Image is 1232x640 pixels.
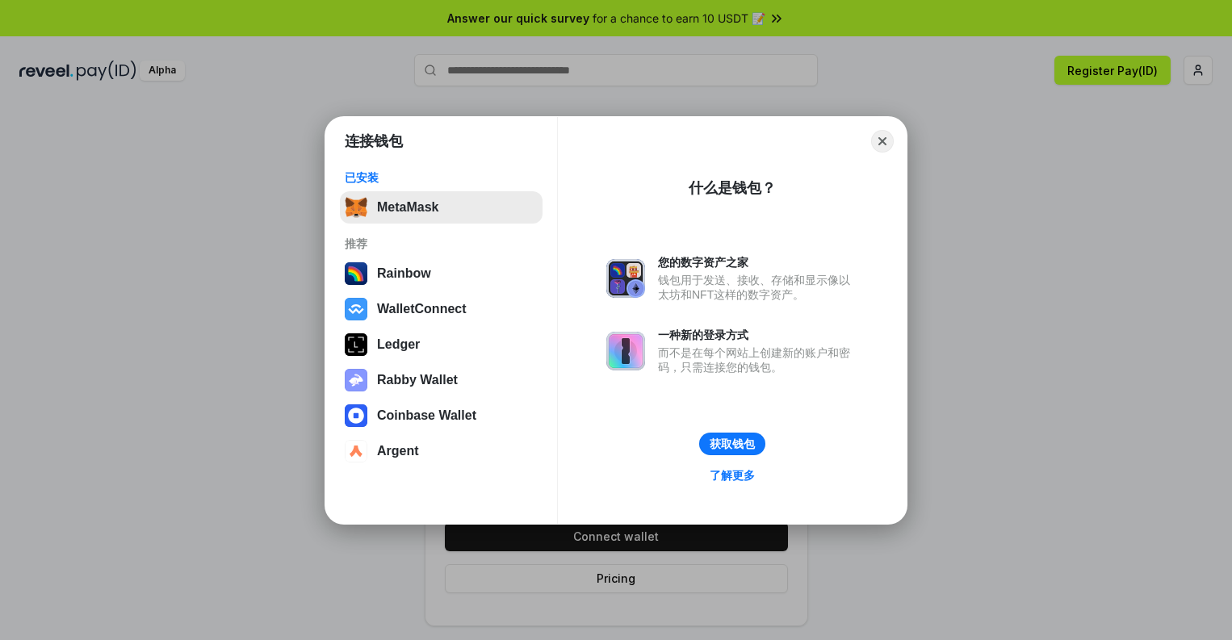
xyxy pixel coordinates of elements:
img: svg+xml,%3Csvg%20xmlns%3D%22http%3A%2F%2Fwww.w3.org%2F2000%2Fsvg%22%20fill%3D%22none%22%20viewBox... [606,259,645,298]
button: Argent [340,435,543,467]
img: svg+xml,%3Csvg%20width%3D%2228%22%20height%3D%2228%22%20viewBox%3D%220%200%2028%2028%22%20fill%3D... [345,440,367,462]
button: 获取钱包 [699,433,765,455]
div: 什么是钱包？ [689,178,776,198]
div: 而不是在每个网站上创建新的账户和密码，只需连接您的钱包。 [658,345,858,374]
img: svg+xml,%3Csvg%20xmlns%3D%22http%3A%2F%2Fwww.w3.org%2F2000%2Fsvg%22%20fill%3D%22none%22%20viewBox... [606,332,645,370]
div: Argent [377,444,419,458]
div: Rabby Wallet [377,373,458,387]
div: MetaMask [377,200,438,215]
div: 推荐 [345,236,538,251]
div: 了解更多 [710,468,755,483]
button: WalletConnect [340,293,543,325]
div: 已安装 [345,170,538,185]
img: svg+xml,%3Csvg%20width%3D%22120%22%20height%3D%22120%22%20viewBox%3D%220%200%20120%20120%22%20fil... [345,262,367,285]
button: MetaMask [340,191,543,224]
h1: 连接钱包 [345,132,403,151]
button: Rainbow [340,257,543,290]
button: Close [871,130,894,153]
div: Rainbow [377,266,431,281]
img: svg+xml,%3Csvg%20fill%3D%22none%22%20height%3D%2233%22%20viewBox%3D%220%200%2035%2033%22%20width%... [345,196,367,219]
div: Coinbase Wallet [377,408,476,423]
div: Ledger [377,337,420,352]
div: 您的数字资产之家 [658,255,858,270]
button: Ledger [340,328,543,361]
a: 了解更多 [700,465,765,486]
div: WalletConnect [377,302,467,316]
img: svg+xml,%3Csvg%20width%3D%2228%22%20height%3D%2228%22%20viewBox%3D%220%200%2028%2028%22%20fill%3D... [345,298,367,320]
img: svg+xml,%3Csvg%20width%3D%2228%22%20height%3D%2228%22%20viewBox%3D%220%200%2028%2028%22%20fill%3D... [345,404,367,427]
img: svg+xml,%3Csvg%20xmlns%3D%22http%3A%2F%2Fwww.w3.org%2F2000%2Fsvg%22%20fill%3D%22none%22%20viewBox... [345,369,367,391]
button: Rabby Wallet [340,364,543,396]
img: svg+xml,%3Csvg%20xmlns%3D%22http%3A%2F%2Fwww.w3.org%2F2000%2Fsvg%22%20width%3D%2228%22%20height%3... [345,333,367,356]
div: 获取钱包 [710,437,755,451]
div: 钱包用于发送、接收、存储和显示像以太坊和NFT这样的数字资产。 [658,273,858,302]
button: Coinbase Wallet [340,399,543,432]
div: 一种新的登录方式 [658,328,858,342]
